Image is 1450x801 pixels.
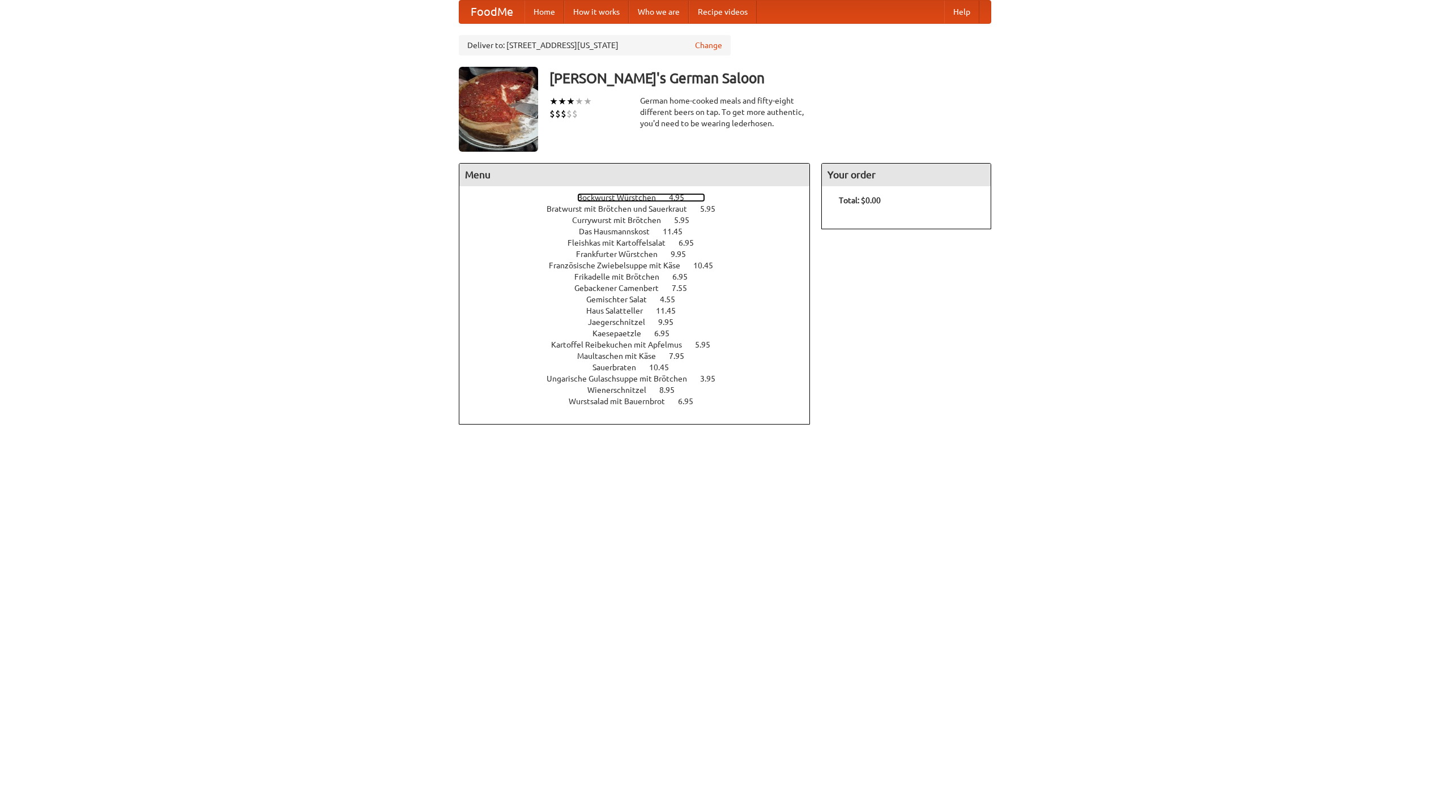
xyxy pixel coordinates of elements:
[459,35,731,55] div: Deliver to: [STREET_ADDRESS][US_STATE]
[547,204,698,213] span: Bratwurst mit Brötchen und Sauerkraut
[566,108,572,120] li: $
[577,352,667,361] span: Maultaschen mit Käse
[672,284,698,293] span: 7.55
[524,1,564,23] a: Home
[592,329,652,338] span: Kaesepaetzle
[549,261,734,270] a: Französische Zwiebelsuppe mit Käse 10.45
[459,1,524,23] a: FoodMe
[700,374,727,383] span: 3.95
[574,272,709,281] a: Frikadelle mit Brötchen 6.95
[586,295,658,304] span: Gemischter Salat
[459,67,538,152] img: angular.jpg
[839,196,881,205] b: Total: $0.00
[654,329,681,338] span: 6.95
[695,340,722,349] span: 5.95
[649,363,680,372] span: 10.45
[549,67,991,89] h3: [PERSON_NAME]'s German Saloon
[558,95,566,108] li: ★
[659,385,686,395] span: 8.95
[586,306,697,315] a: Haus Salatteller 11.45
[549,261,692,270] span: Französische Zwiebelsuppe mit Käse
[678,397,705,406] span: 6.95
[572,108,578,120] li: $
[459,164,809,186] h4: Menu
[577,352,705,361] a: Maultaschen mit Käse 7.95
[549,108,555,120] li: $
[568,238,677,247] span: Fleishkas mit Kartoffelsalat
[572,216,710,225] a: Currywurst mit Brötchen 5.95
[669,193,696,202] span: 4.95
[572,216,672,225] span: Currywurst mit Brötchen
[549,95,558,108] li: ★
[672,272,699,281] span: 6.95
[944,1,979,23] a: Help
[656,306,687,315] span: 11.45
[588,318,656,327] span: Jaegerschnitzel
[564,1,629,23] a: How it works
[660,295,686,304] span: 4.55
[592,363,647,372] span: Sauerbraten
[588,318,694,327] a: Jaegerschnitzel 9.95
[583,95,592,108] li: ★
[574,272,671,281] span: Frikadelle mit Brötchen
[640,95,810,129] div: German home-cooked meals and fifty-eight different beers on tap. To get more authentic, you'd nee...
[700,204,727,213] span: 5.95
[586,295,696,304] a: Gemischter Salat 4.55
[693,261,724,270] span: 10.45
[663,227,694,236] span: 11.45
[569,397,676,406] span: Wurstsalad mit Bauernbrot
[674,216,701,225] span: 5.95
[587,385,658,395] span: Wienerschnitzel
[587,385,696,395] a: Wienerschnitzel 8.95
[592,363,690,372] a: Sauerbraten 10.45
[586,306,654,315] span: Haus Salatteller
[592,329,690,338] a: Kaesepaetzle 6.95
[566,95,575,108] li: ★
[669,352,696,361] span: 7.95
[576,250,707,259] a: Frankfurter Würstchen 9.95
[569,397,714,406] a: Wurstsalad mit Bauernbrot 6.95
[658,318,685,327] span: 9.95
[576,250,669,259] span: Frankfurter Würstchen
[574,284,708,293] a: Gebackener Camenbert 7.55
[577,193,667,202] span: Bockwurst Würstchen
[547,204,736,213] a: Bratwurst mit Brötchen und Sauerkraut 5.95
[577,193,705,202] a: Bockwurst Würstchen 4.95
[579,227,661,236] span: Das Hausmannskost
[671,250,697,259] span: 9.95
[574,284,670,293] span: Gebackener Camenbert
[551,340,731,349] a: Kartoffel Reibekuchen mit Apfelmus 5.95
[575,95,583,108] li: ★
[547,374,736,383] a: Ungarische Gulaschsuppe mit Brötchen 3.95
[551,340,693,349] span: Kartoffel Reibekuchen mit Apfelmus
[689,1,757,23] a: Recipe videos
[695,40,722,51] a: Change
[679,238,705,247] span: 6.95
[568,238,715,247] a: Fleishkas mit Kartoffelsalat 6.95
[561,108,566,120] li: $
[629,1,689,23] a: Who we are
[555,108,561,120] li: $
[579,227,703,236] a: Das Hausmannskost 11.45
[547,374,698,383] span: Ungarische Gulaschsuppe mit Brötchen
[822,164,991,186] h4: Your order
